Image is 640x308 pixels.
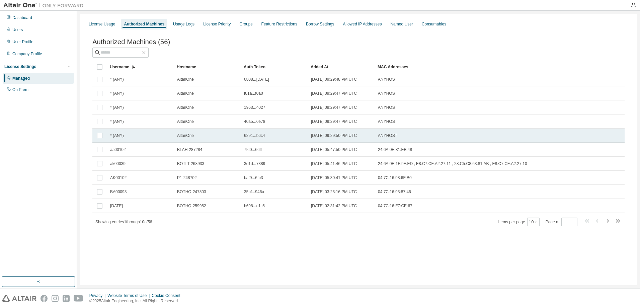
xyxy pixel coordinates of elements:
[2,295,36,302] img: altair_logo.svg
[378,77,397,82] span: ANYHOST
[378,119,397,124] span: ANYHOST
[110,175,127,180] span: AK00102
[63,295,70,302] img: linkedin.svg
[311,203,357,209] span: [DATE] 02:31:42 PM UTC
[110,105,124,110] span: * (ANY)
[378,91,397,96] span: ANYHOST
[378,105,397,110] span: ANYHOST
[110,189,127,195] span: BA00093
[244,161,265,166] span: 3d1d...7389
[311,119,357,124] span: [DATE] 09:29:47 PM UTC
[110,77,124,82] span: * (ANY)
[378,203,412,209] span: 04:7C:16:F7:CE:67
[124,21,164,27] div: Authorized Machines
[529,219,538,225] button: 10
[95,220,152,224] span: Showing entries 1 through 10 of 56
[12,27,23,32] div: Users
[378,147,412,152] span: 24:6A:0E:81:EB:48
[343,21,382,27] div: Allowed IP Addresses
[12,39,33,45] div: User Profile
[244,62,305,72] div: Auth Token
[177,161,204,166] span: BOTLT-268933
[12,76,30,81] div: Managed
[110,62,171,72] div: Username
[52,295,59,302] img: instagram.svg
[244,77,269,82] span: 6808...[DATE]
[12,87,28,92] div: On Prem
[498,218,540,226] span: Items per page
[378,189,411,195] span: 04:7C:16:93:87:46
[378,133,397,138] span: ANYHOST
[311,105,357,110] span: [DATE] 09:29:47 PM UTC
[311,62,372,72] div: Added At
[311,147,357,152] span: [DATE] 05:47:50 PM UTC
[311,91,357,96] span: [DATE] 09:29:47 PM UTC
[177,77,194,82] span: AltairOne
[244,147,262,152] span: 7f60...66ff
[177,119,194,124] span: AltairOne
[89,21,115,27] div: License Usage
[74,295,83,302] img: youtube.svg
[203,21,231,27] div: License Priority
[306,21,334,27] div: Borrow Settings
[177,105,194,110] span: AltairOne
[89,293,107,298] div: Privacy
[244,119,265,124] span: 40a5...6e78
[378,175,412,180] span: 04:7C:16:98:6F:B0
[244,203,265,209] span: b698...c1c5
[110,203,123,209] span: [DATE]
[177,133,194,138] span: AltairOne
[177,147,202,152] span: BLAH-287284
[177,62,238,72] div: Hostname
[110,147,126,152] span: aa00102
[244,105,265,110] span: 1963...4027
[261,21,297,27] div: Feature Restrictions
[311,175,357,180] span: [DATE] 05:30:41 PM UTC
[173,21,194,27] div: Usage Logs
[311,161,357,166] span: [DATE] 05:41:46 PM UTC
[3,2,87,9] img: Altair One
[4,64,36,69] div: License Settings
[41,295,48,302] img: facebook.svg
[378,62,554,72] div: MAC Addresses
[12,51,42,57] div: Company Profile
[311,189,357,195] span: [DATE] 03:23:16 PM UTC
[244,175,263,180] span: baf9...6fb3
[311,77,357,82] span: [DATE] 09:29:48 PM UTC
[390,21,413,27] div: Named User
[12,15,32,20] div: Dashboard
[311,133,357,138] span: [DATE] 09:29:50 PM UTC
[244,189,264,195] span: 35bf...946a
[177,175,197,180] span: P1-248702
[177,189,206,195] span: BOTHQ-247303
[244,133,265,138] span: 6291...b6c4
[378,161,527,166] span: 24:6A:0E:1F:9F:ED , E8:C7:CF:A2:27:11 , 28:C5:C8:63:81:AB , E8:C7:CF:A2:27:10
[89,298,184,304] p: © 2025 Altair Engineering, Inc. All Rights Reserved.
[152,293,184,298] div: Cookie Consent
[177,203,206,209] span: BOTHQ-259952
[239,21,252,27] div: Groups
[177,91,194,96] span: AltairOne
[110,161,126,166] span: ak00039
[110,119,124,124] span: * (ANY)
[110,91,124,96] span: * (ANY)
[244,91,263,96] span: f01a...f0a0
[110,133,124,138] span: * (ANY)
[422,21,446,27] div: Consumables
[546,218,577,226] span: Page n.
[107,293,152,298] div: Website Terms of Use
[92,38,170,46] span: Authorized Machines (56)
